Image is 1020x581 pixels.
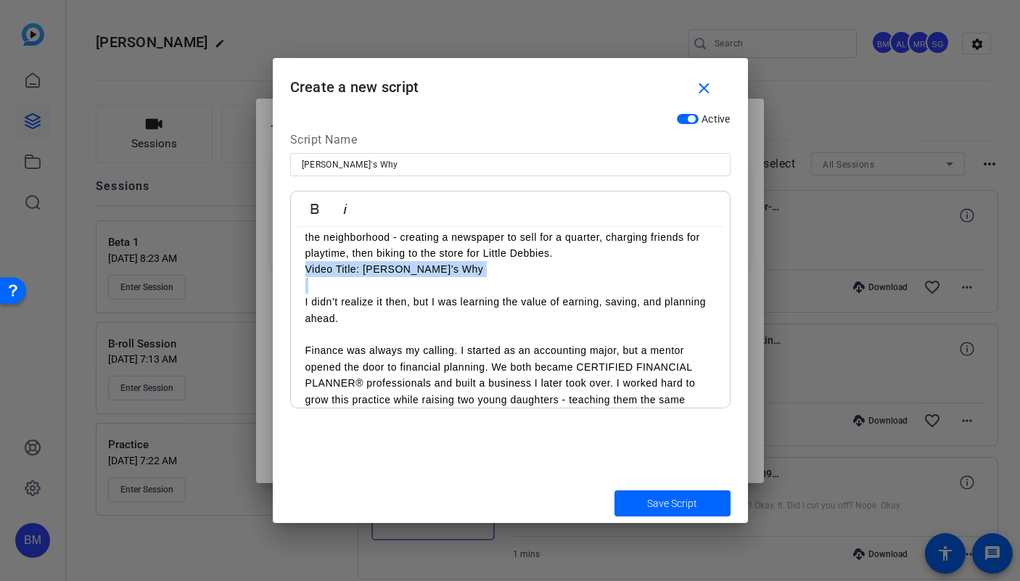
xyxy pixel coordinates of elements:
[290,131,731,153] div: Script Name
[702,113,731,125] span: Active
[305,213,715,261] p: That perspective made me fiercely independent from a young age. I practically ran the neighborhoo...
[647,496,697,511] span: Save Script
[302,156,719,173] input: Enter Script Name
[273,58,748,105] h1: Create a new script
[305,294,715,326] p: I didn’t realize it then, but I was learning the value of earning, saving, and planning ahead.
[305,342,715,424] p: Finance was always my calling. I started as an accounting major, but a mentor opened the door to ...
[614,490,731,516] button: Save Script
[695,80,713,98] mat-icon: close
[305,261,484,277] p: Video Title: [PERSON_NAME]’s Why
[332,194,359,223] button: Italic (⌘I)
[301,194,329,223] button: Bold (⌘B)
